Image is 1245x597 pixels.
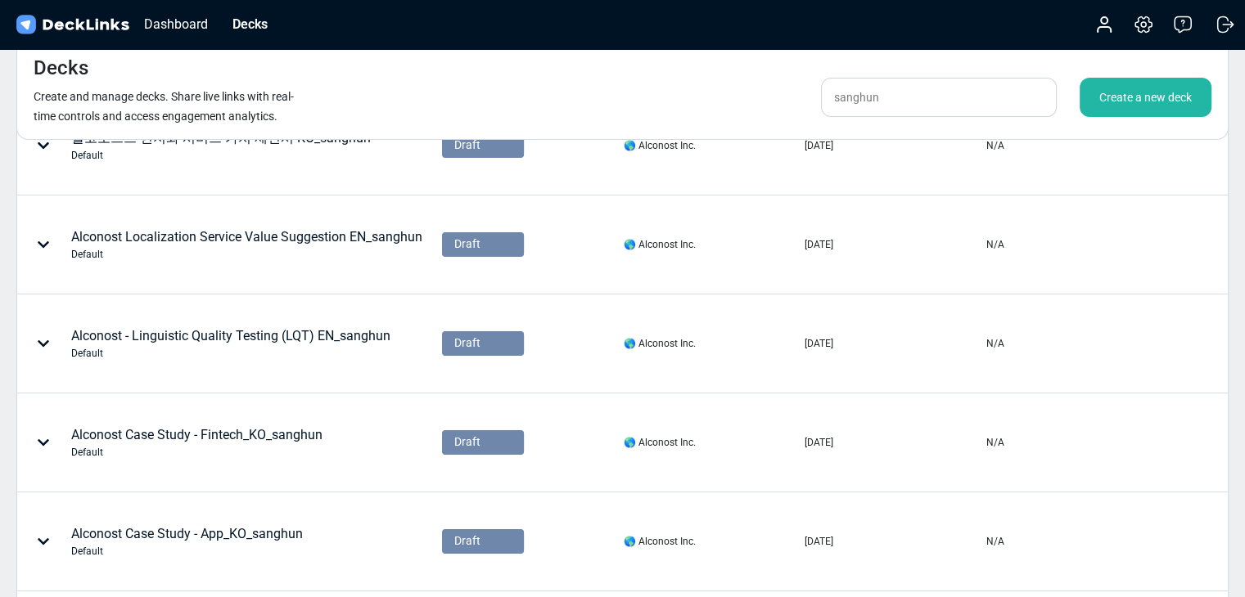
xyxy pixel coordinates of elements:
[136,14,216,34] div: Dashboard
[623,237,695,252] div: 🌎 Alconost Inc.
[71,326,390,361] div: Alconost - Linguistic Quality Testing (LQT) EN_sanghun
[805,435,833,450] div: [DATE]
[986,237,1004,252] div: N/A
[224,14,276,34] div: Decks
[805,336,833,351] div: [DATE]
[13,13,132,37] img: DeckLinks
[986,534,1004,549] div: N/A
[805,534,833,549] div: [DATE]
[454,334,480,352] span: Draft
[986,336,1004,351] div: N/A
[805,138,833,153] div: [DATE]
[71,544,303,559] div: Default
[454,137,480,154] span: Draft
[71,524,303,559] div: Alconost Case Study - App_KO_sanghun
[1080,78,1211,117] div: Create a new deck
[71,247,422,262] div: Default
[71,425,323,460] div: Alconost Case Study - Fintech_KO_sanghun
[71,346,390,361] div: Default
[986,435,1004,450] div: N/A
[623,534,695,549] div: 🌎 Alconost Inc.
[623,435,695,450] div: 🌎 Alconost Inc.
[454,532,480,550] span: Draft
[454,433,480,451] span: Draft
[71,445,323,460] div: Default
[986,138,1004,153] div: N/A
[805,237,833,252] div: [DATE]
[454,236,480,253] span: Draft
[71,227,422,262] div: Alconost Localization Service Value Suggestion EN_sanghun
[821,78,1057,117] input: Search
[71,148,371,163] div: Default
[623,138,695,153] div: 🌎 Alconost Inc.
[34,90,294,123] small: Create and manage decks. Share live links with real-time controls and access engagement analytics.
[34,56,88,80] h4: Decks
[623,336,695,351] div: 🌎 Alconost Inc.
[71,128,371,163] div: 알코노스트 현지화 서비스 가치 제언서 KO_sanghun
